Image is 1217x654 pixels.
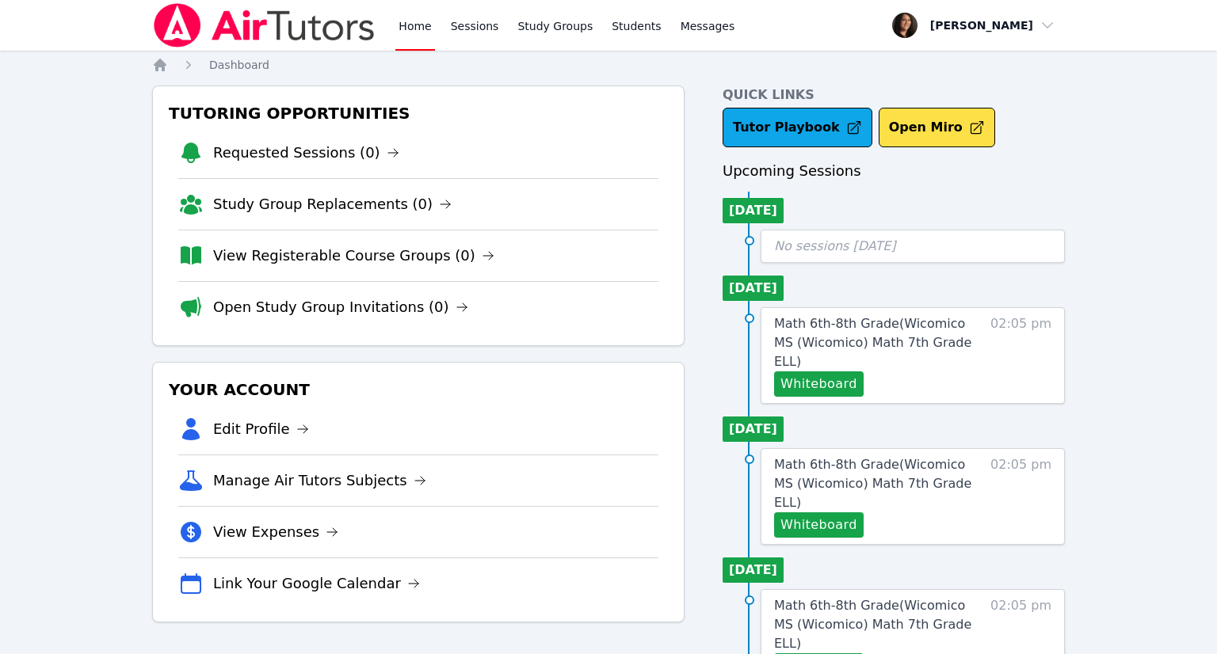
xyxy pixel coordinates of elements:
button: Whiteboard [774,371,864,397]
button: Whiteboard [774,512,864,538]
a: Dashboard [209,57,269,73]
li: [DATE] [723,557,784,583]
li: [DATE] [723,276,784,301]
span: Messages [681,18,735,34]
a: Edit Profile [213,418,309,440]
span: Dashboard [209,59,269,71]
span: Math 6th-8th Grade ( Wicomico MS (Wicomico) Math 7th Grade ELL ) [774,316,971,369]
a: Study Group Replacements (0) [213,193,452,215]
a: Math 6th-8th Grade(Wicomico MS (Wicomico) Math 7th Grade ELL) [774,596,982,653]
a: Math 6th-8th Grade(Wicomico MS (Wicomico) Math 7th Grade ELL) [774,455,982,512]
h3: Upcoming Sessions [723,160,1065,182]
a: View Expenses [213,521,338,543]
img: Air Tutors [152,3,376,48]
a: Open Study Group Invitations (0) [213,296,468,318]
h4: Quick Links [723,86,1065,105]
a: Tutor Playbook [723,108,872,147]
nav: Breadcrumb [152,57,1065,73]
li: [DATE] [723,198,784,223]
span: Math 6th-8th Grade ( Wicomico MS (Wicomico) Math 7th Grade ELL ) [774,457,971,510]
span: 02:05 pm [990,314,1051,397]
a: Link Your Google Calendar [213,572,420,595]
h3: Your Account [166,375,671,404]
a: Manage Air Tutors Subjects [213,470,426,492]
a: Requested Sessions (0) [213,142,399,164]
h3: Tutoring Opportunities [166,99,671,127]
span: No sessions [DATE] [774,238,896,253]
li: [DATE] [723,416,784,442]
span: 02:05 pm [990,455,1051,538]
span: Math 6th-8th Grade ( Wicomico MS (Wicomico) Math 7th Grade ELL ) [774,598,971,651]
a: Math 6th-8th Grade(Wicomico MS (Wicomico) Math 7th Grade ELL) [774,314,982,371]
a: View Registerable Course Groups (0) [213,245,494,267]
button: Open Miro [879,108,995,147]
